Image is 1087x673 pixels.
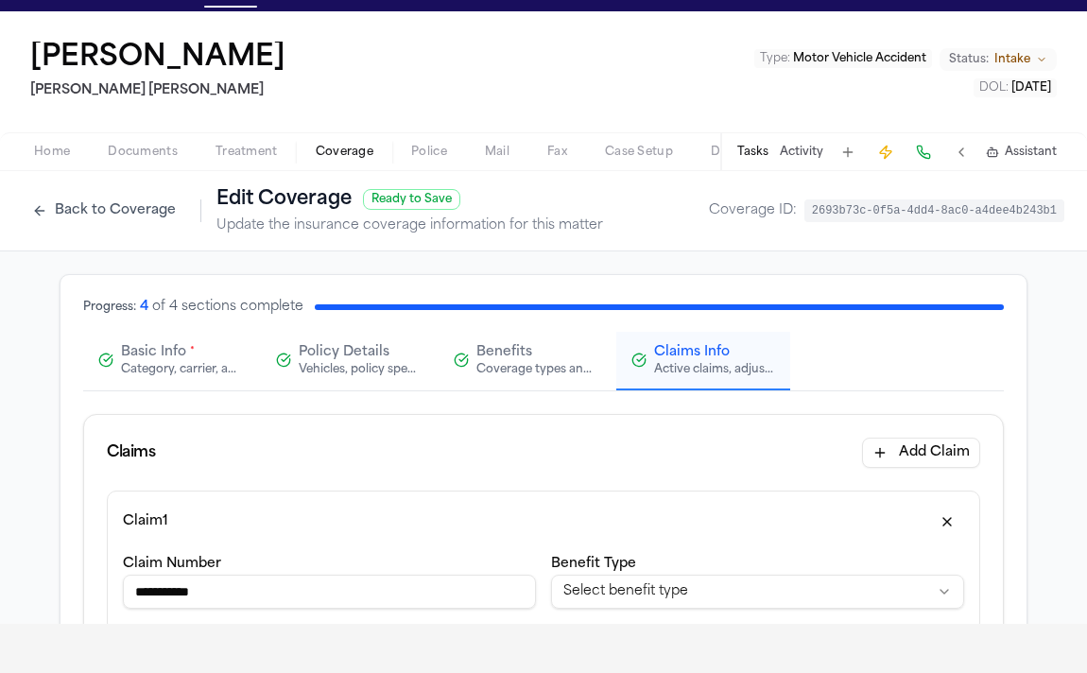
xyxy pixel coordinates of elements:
h4: Claim 1 [123,512,168,531]
button: BenefitsCoverage types and limits [439,332,613,390]
div: Category, carrier, and policy holder information [121,362,242,377]
label: Benefit Type [551,557,636,571]
button: Create Immediate Task [872,139,899,165]
button: Change status from Intake [940,48,1057,71]
span: Policy Details [299,343,389,362]
span: Intake [994,52,1030,67]
button: Policy DetailsVehicles, policy specifics, and additional details [261,332,435,390]
h2: [PERSON_NAME] [PERSON_NAME] [30,79,293,102]
span: Benefits [476,343,532,362]
label: Claim Number [123,557,221,571]
span: Status: [949,52,989,67]
span: Coverage [316,145,373,160]
div: Progress: [83,300,136,315]
p: Update the insurance coverage information for this matter [216,216,603,235]
span: Ready to Save [363,189,460,210]
button: Assistant [986,145,1057,160]
div: 4 [140,298,148,317]
span: Case Setup [605,145,673,160]
h1: Edit Coverage [216,186,352,213]
div: Vehicles, policy specifics, and additional details [299,362,420,377]
button: Edit DOL: 2025-04-15 [974,78,1057,97]
button: Add Claim [862,438,980,468]
div: 4 [169,298,178,317]
button: Edit matter name [30,42,285,76]
span: Police [411,145,447,160]
span: Assistant [1005,145,1057,160]
code: 2693b73c-0f5a-4dd4-8ac0-a4dee4b243b1 [804,199,1064,222]
button: Tasks [737,145,768,160]
button: Activity [780,145,823,160]
span: Basic Info [121,343,186,362]
button: Back to Coverage [23,196,185,226]
span: DOL : [979,82,1009,94]
span: Treatment [216,145,278,160]
button: Edit Type: Motor Vehicle Accident [754,49,932,68]
div: Coverage types and limits [476,362,597,377]
button: Add Task [835,139,861,165]
span: Mail [485,145,509,160]
button: Claims InfoActive claims, adjusters, and subrogation details [616,332,790,390]
div: of [152,298,165,317]
div: sections complete [181,298,303,317]
span: Demand [711,145,762,160]
span: Home [34,145,70,160]
span: Type : [760,53,790,64]
div: Claims [107,441,156,464]
button: Basic Info*Category, carrier, and policy holder information [83,332,257,390]
span: [DATE] [1011,82,1051,94]
h1: [PERSON_NAME] [30,42,285,76]
span: Fax [547,145,567,160]
span: Documents [108,145,178,160]
span: Coverage ID: [709,201,797,220]
div: Active claims, adjusters, and subrogation details [654,362,775,377]
span: Motor Vehicle Accident [793,53,926,64]
button: Make a Call [910,139,937,165]
span: Claims Info [654,343,730,362]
